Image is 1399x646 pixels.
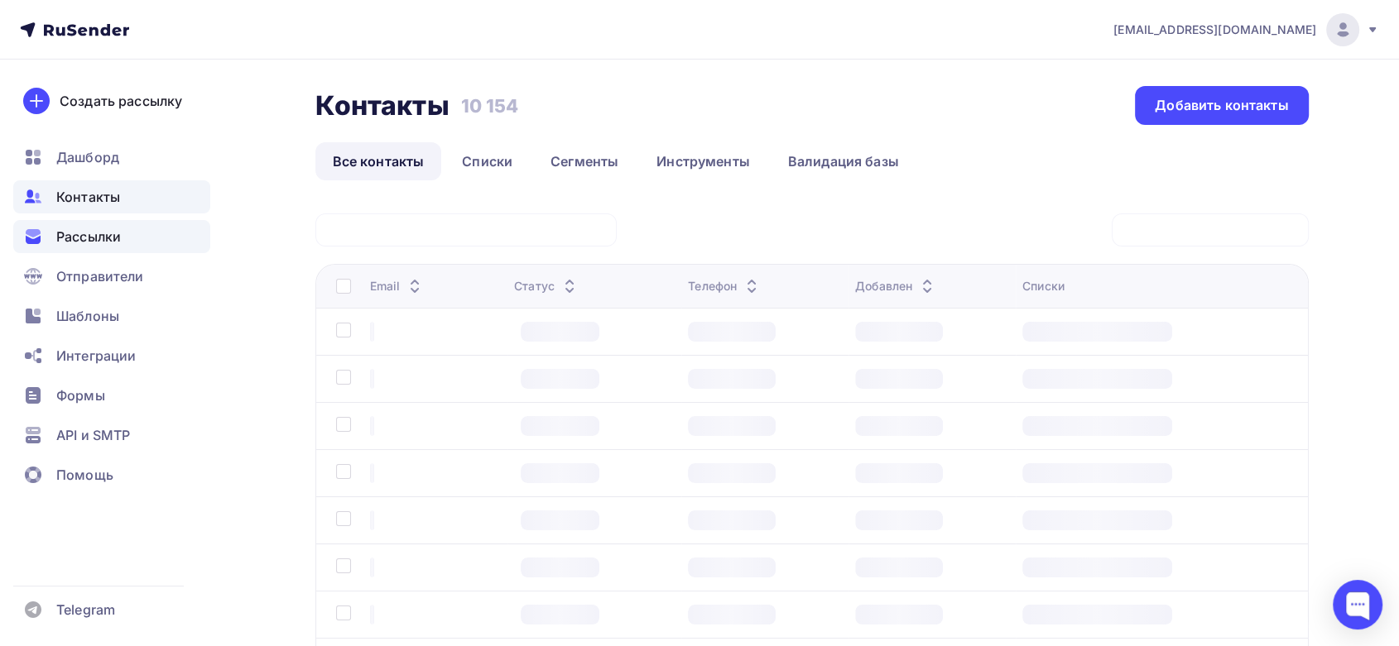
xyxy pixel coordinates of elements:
[771,142,916,180] a: Валидация базы
[688,278,762,294] div: Телефон
[315,89,450,122] h2: Контакты
[1155,96,1288,115] div: Добавить контакты
[13,260,210,293] a: Отправители
[13,220,210,253] a: Рассылки
[56,187,120,207] span: Контакты
[514,278,579,294] div: Статус
[60,91,182,111] div: Создать рассылку
[855,278,937,294] div: Добавлен
[13,180,210,213] a: Контакты
[1113,13,1379,46] a: [EMAIL_ADDRESS][DOMAIN_NAME]
[370,278,425,294] div: Email
[13,379,210,412] a: Формы
[56,465,113,485] span: Помощь
[56,385,105,405] span: Формы
[56,600,115,620] span: Telegram
[445,142,530,180] a: Списки
[56,227,121,246] span: Рассылки
[56,147,119,167] span: Дашборд
[13,141,210,174] a: Дашборд
[56,346,136,366] span: Интеграции
[1113,22,1316,38] span: [EMAIL_ADDRESS][DOMAIN_NAME]
[461,94,519,117] h3: 10 154
[533,142,636,180] a: Сегменты
[315,142,442,180] a: Все контакты
[56,425,130,445] span: API и SMTP
[13,299,210,333] a: Шаблоны
[56,266,144,286] span: Отправители
[56,306,119,326] span: Шаблоны
[1022,278,1065,294] div: Списки
[639,142,767,180] a: Инструменты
